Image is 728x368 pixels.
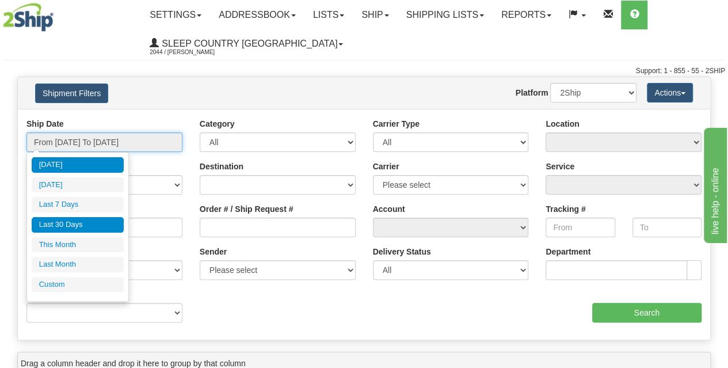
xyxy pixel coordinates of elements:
label: Delivery Status [373,246,431,257]
div: live help - online [9,7,106,21]
iframe: chat widget [702,125,727,242]
a: Shipping lists [398,1,493,29]
input: From [546,218,615,237]
label: Ship Date [26,118,64,130]
label: Department [546,246,590,257]
a: Addressbook [210,1,304,29]
input: To [632,218,702,237]
li: Custom [32,277,124,293]
li: [DATE] [32,157,124,173]
li: [DATE] [32,177,124,193]
img: logo2044.jpg [3,3,54,32]
a: Sleep Country [GEOGRAPHIC_DATA] 2044 / [PERSON_NAME] [141,29,352,58]
div: Support: 1 - 855 - 55 - 2SHIP [3,66,725,76]
label: Service [546,161,574,172]
label: Destination [200,161,243,172]
label: Carrier Type [373,118,420,130]
button: Actions [647,83,693,103]
a: Settings [141,1,210,29]
a: Reports [493,1,560,29]
span: Sleep Country [GEOGRAPHIC_DATA] [159,39,337,48]
label: Location [546,118,579,130]
input: Search [592,303,702,323]
li: Last 30 Days [32,217,124,233]
span: 2044 / [PERSON_NAME] [150,47,236,58]
button: Shipment Filters [35,84,108,103]
label: Account [373,203,405,215]
label: Order # / Ship Request # [200,203,294,215]
li: Last Month [32,257,124,272]
li: Last 7 Days [32,197,124,213]
label: Sender [200,246,227,257]
label: Platform [516,87,548,98]
label: Category [200,118,235,130]
label: Carrier [373,161,399,172]
label: Tracking # [546,203,585,215]
a: Ship [353,1,397,29]
a: Lists [304,1,353,29]
li: This Month [32,237,124,253]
